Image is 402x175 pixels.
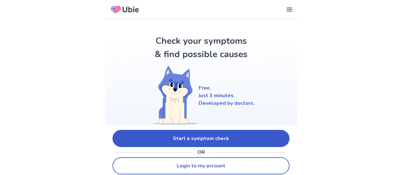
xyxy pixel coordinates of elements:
p: Developed by doctors. [199,99,255,107]
a: Start a symptom check [112,130,290,147]
p: Free. [199,84,255,92]
a: Login to my account [112,157,290,174]
p: Just 3 minutes. [199,92,255,99]
img: Shiba (Welcome) [148,66,199,125]
p: OR [197,148,205,156]
h1: Check your symptoms & find possible causes [153,34,249,61]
